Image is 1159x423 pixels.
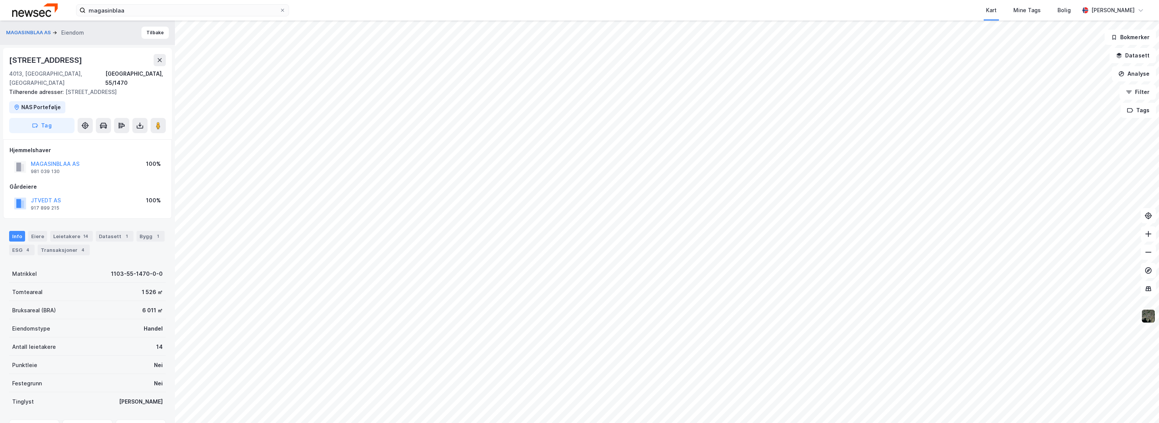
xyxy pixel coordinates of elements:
div: 917 899 215 [31,205,59,211]
div: Gårdeiere [10,182,165,191]
span: Tilhørende adresser: [9,89,65,95]
div: Datasett [96,231,133,242]
div: [PERSON_NAME] [119,397,163,406]
div: 1 [154,232,162,240]
button: Analyse [1112,66,1156,81]
div: Bygg [137,231,165,242]
div: Transaksjoner [38,245,90,255]
img: newsec-logo.f6e21ccffca1b3a03d2d.png [12,3,58,17]
div: 14 [156,342,163,351]
div: Antall leietakere [12,342,56,351]
div: Handel [144,324,163,333]
div: 1 [123,232,130,240]
div: 4 [79,246,87,254]
div: Kart [986,6,997,15]
div: Info [9,231,25,242]
div: 14 [82,232,90,240]
button: Tags [1121,103,1156,118]
div: Festegrunn [12,379,42,388]
div: Kontrollprogram for chat [1121,386,1159,423]
div: ESG [9,245,35,255]
button: Tag [9,118,75,133]
div: Nei [154,361,163,370]
button: MAGASINBLAA AS [6,29,52,37]
div: Eiere [28,231,47,242]
div: [GEOGRAPHIC_DATA], 55/1470 [105,69,166,87]
div: NAS Portefølje [21,103,61,112]
div: Mine Tags [1013,6,1041,15]
button: Tilbake [141,27,169,39]
div: 1103-55-1470-0-0 [111,269,163,278]
div: 100% [146,196,161,205]
iframe: Chat Widget [1121,386,1159,423]
div: [PERSON_NAME] [1091,6,1135,15]
button: Datasett [1110,48,1156,63]
div: Eiendomstype [12,324,50,333]
div: Bruksareal (BRA) [12,306,56,315]
div: 981 039 130 [31,169,60,175]
div: Tinglyst [12,397,34,406]
div: Punktleie [12,361,37,370]
div: 100% [146,159,161,169]
img: 9k= [1141,309,1156,323]
div: 4 [24,246,32,254]
div: 6 011 ㎡ [142,306,163,315]
button: Bokmerker [1105,30,1156,45]
button: Filter [1119,84,1156,100]
div: Eiendom [61,28,84,37]
div: Nei [154,379,163,388]
div: Hjemmelshaver [10,146,165,155]
div: Tomteareal [12,288,43,297]
div: 1 526 ㎡ [142,288,163,297]
div: Bolig [1057,6,1071,15]
div: [STREET_ADDRESS] [9,54,84,66]
div: [STREET_ADDRESS] [9,87,160,97]
input: Søk på adresse, matrikkel, gårdeiere, leietakere eller personer [86,5,279,16]
div: Matrikkel [12,269,37,278]
div: Leietakere [50,231,93,242]
div: 4013, [GEOGRAPHIC_DATA], [GEOGRAPHIC_DATA] [9,69,105,87]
